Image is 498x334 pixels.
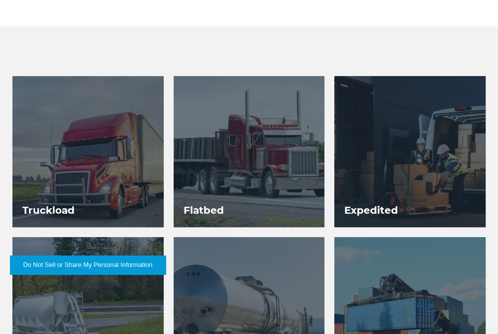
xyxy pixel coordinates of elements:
a: Truckload [12,76,164,227]
h3: Flatbed [174,193,234,227]
a: Flatbed [174,76,325,227]
button: Do Not Sell or Share My Personal Information [10,255,166,274]
h3: Expedited [334,193,408,227]
a: Expedited [334,76,486,227]
h3: Truckload [12,193,85,227]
